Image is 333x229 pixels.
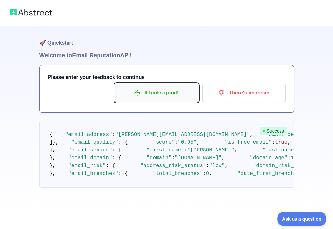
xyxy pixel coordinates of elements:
[146,155,172,161] span: "domain"
[291,155,306,161] span: 10983
[175,155,222,161] span: "[DOMAIN_NAME]"
[260,127,287,135] span: Success
[187,147,234,153] span: "[PERSON_NAME]"
[50,132,53,137] span: {
[120,87,193,98] p: It looks good!
[178,139,197,145] span: "0.95"
[10,8,52,17] img: Abstract logo
[153,139,174,145] span: "score"
[118,171,128,177] span: : {
[250,132,253,137] span: ,
[277,212,326,226] iframe: Toggle Customer Support
[71,139,118,145] span: "email_quality"
[237,171,303,177] span: "date_first_breached"
[287,155,291,161] span: :
[202,84,286,102] button: There's an issue
[106,163,115,169] span: : {
[115,84,198,102] button: It looks good!
[146,147,184,153] span: "first_name"
[206,163,209,169] span: :
[68,171,118,177] span: "email_breaches"
[197,139,200,145] span: ,
[262,147,297,153] span: "last_name"
[225,163,228,169] span: ,
[225,139,272,145] span: "is_free_email"
[253,163,316,169] span: "domain_risk_status"
[275,139,287,145] span: true
[209,171,212,177] span: ,
[203,171,206,177] span: :
[153,171,203,177] span: "total_breaches"
[68,147,112,153] span: "email_sender"
[112,147,122,153] span: : {
[175,139,178,145] span: :
[287,139,291,145] span: ,
[184,147,187,153] span: :
[112,155,122,161] span: : {
[68,155,112,161] span: "email_domain"
[118,139,128,145] span: : {
[68,163,106,169] span: "email_risk"
[140,163,206,169] span: "address_risk_status"
[65,132,112,137] span: "email_address"
[115,132,250,137] span: "[PERSON_NAME][EMAIL_ADDRESS][DOMAIN_NAME]"
[48,73,286,81] h3: Please enter your feedback to continue
[206,171,209,177] span: 0
[39,51,294,60] h1: Welcome to Email Reputation API!
[172,155,175,161] span: :
[222,155,225,161] span: ,
[272,139,275,145] span: :
[234,147,237,153] span: ,
[112,132,115,137] span: :
[250,155,287,161] span: "domain_age"
[209,163,225,169] span: "low"
[39,26,294,51] h1: 🚀 Quickstart
[207,87,281,98] p: There's an issue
